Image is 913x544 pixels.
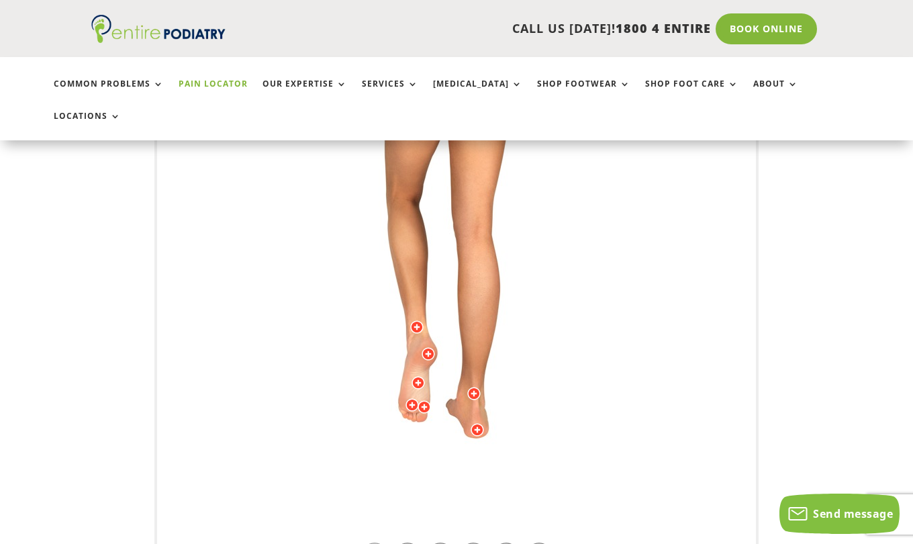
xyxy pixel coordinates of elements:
[616,20,711,36] span: 1800 4 ENTIRE
[362,79,418,108] a: Services
[179,79,248,108] a: Pain Locator
[262,79,347,108] a: Our Expertise
[645,79,738,108] a: Shop Foot Care
[433,79,522,108] a: [MEDICAL_DATA]
[257,20,711,38] p: CALL US [DATE]!
[54,79,164,108] a: Common Problems
[54,111,121,140] a: Locations
[91,32,226,46] a: Entire Podiatry
[753,79,798,108] a: About
[716,13,817,44] a: Book Online
[779,494,900,534] button: Send message
[91,15,226,43] img: logo (1)
[813,506,893,521] span: Send message
[537,79,630,108] a: Shop Footwear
